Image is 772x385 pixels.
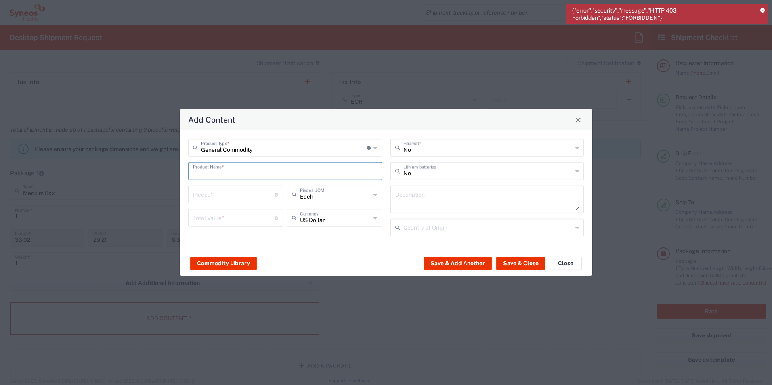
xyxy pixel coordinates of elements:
button: Commodity Library [190,257,257,270]
span: {"error":"security","message":"HTTP 403 Forbidden","status":"FORBIDDEN"} [572,7,755,21]
button: Close [573,114,584,126]
button: Save & Close [496,257,545,270]
button: Save & Add Another [424,257,492,270]
h4: Add Content [188,114,235,126]
button: Close [550,257,582,270]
